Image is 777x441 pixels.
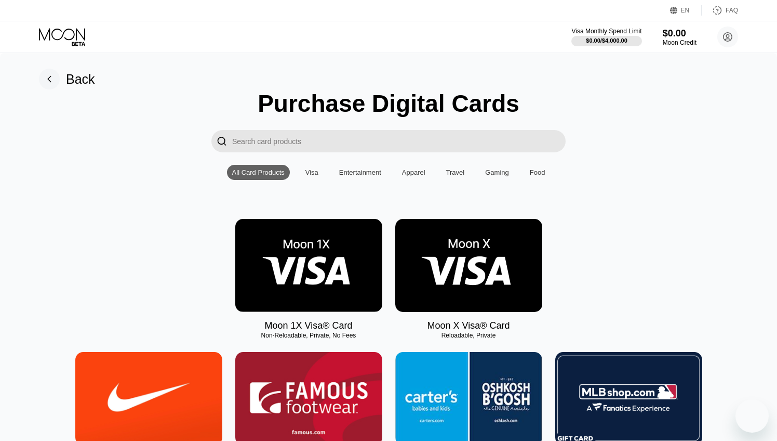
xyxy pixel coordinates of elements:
[395,332,542,339] div: Reloadable, Private
[586,37,627,44] div: $0.00 / $4,000.00
[258,89,519,118] div: Purchase Digital Cards
[232,130,566,152] input: Search card products
[485,168,509,176] div: Gaming
[441,165,470,180] div: Travel
[663,39,696,46] div: Moon Credit
[480,165,514,180] div: Gaming
[530,168,545,176] div: Food
[235,332,382,339] div: Non-Reloadable, Private, No Fees
[397,165,431,180] div: Apparel
[300,165,324,180] div: Visa
[525,165,551,180] div: Food
[735,399,769,433] iframe: Button to launch messaging window
[334,165,386,180] div: Entertainment
[446,168,465,176] div: Travel
[232,168,285,176] div: All Card Products
[726,7,738,14] div: FAQ
[681,7,690,14] div: EN
[305,168,318,176] div: Visa
[211,130,232,152] div: 
[264,320,352,331] div: Moon 1X Visa® Card
[663,28,696,46] div: $0.00Moon Credit
[339,168,381,176] div: Entertainment
[571,28,641,46] div: Visa Monthly Spend Limit$0.00/$4,000.00
[66,72,95,87] div: Back
[670,5,702,16] div: EN
[227,165,290,180] div: All Card Products
[702,5,738,16] div: FAQ
[663,28,696,39] div: $0.00
[571,28,641,35] div: Visa Monthly Spend Limit
[427,320,510,331] div: Moon X Visa® Card
[402,168,425,176] div: Apparel
[217,135,227,147] div: 
[39,69,95,89] div: Back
